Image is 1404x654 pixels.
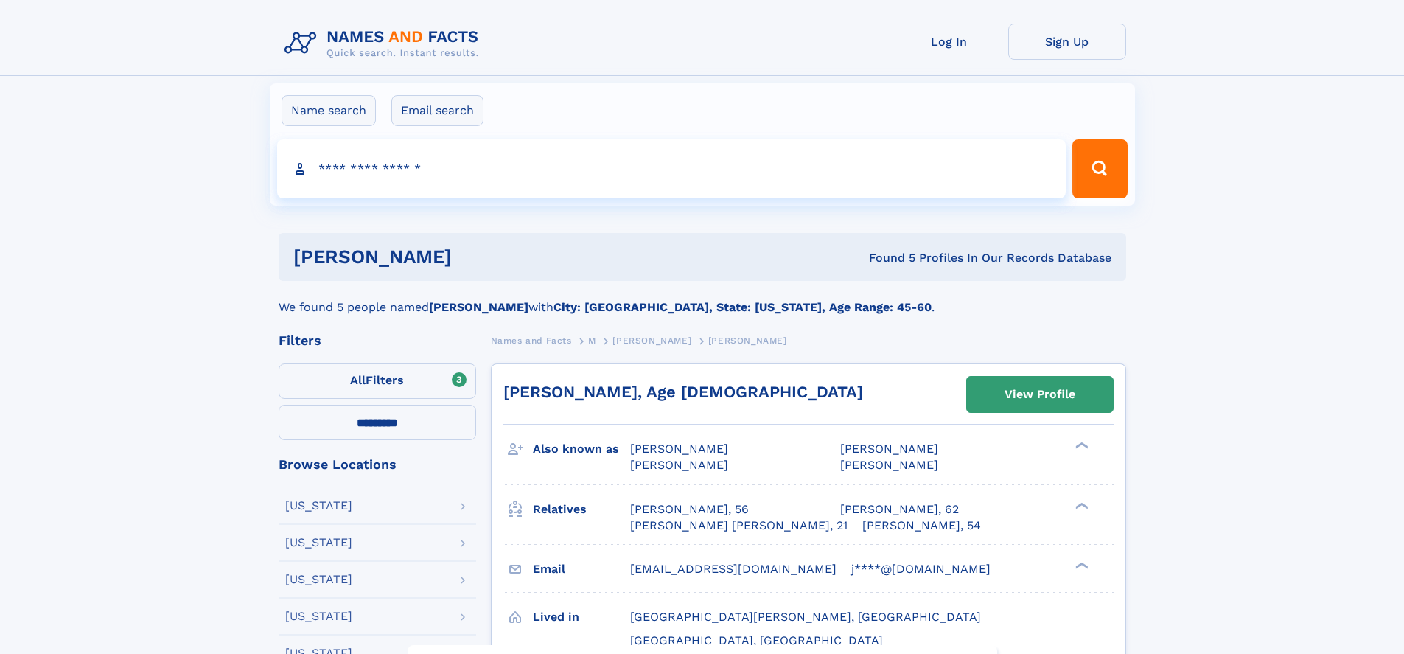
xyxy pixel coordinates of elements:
h1: [PERSON_NAME] [293,248,660,266]
a: [PERSON_NAME] [612,331,691,349]
a: Sign Up [1008,24,1126,60]
a: [PERSON_NAME], 54 [862,518,981,534]
a: [PERSON_NAME], Age [DEMOGRAPHIC_DATA] [503,383,863,401]
span: [GEOGRAPHIC_DATA], [GEOGRAPHIC_DATA] [630,633,883,647]
span: All [350,373,366,387]
a: [PERSON_NAME] [PERSON_NAME], 21 [630,518,848,534]
b: [PERSON_NAME] [429,300,528,314]
span: [PERSON_NAME] [708,335,787,346]
h3: Lived in [533,605,630,630]
span: [PERSON_NAME] [630,442,728,456]
h3: Email [533,557,630,582]
div: Found 5 Profiles In Our Records Database [660,250,1111,266]
div: We found 5 people named with . [279,281,1126,316]
span: [PERSON_NAME] [840,458,938,472]
span: [PERSON_NAME] [630,458,728,472]
label: Email search [391,95,483,126]
h3: Also known as [533,436,630,462]
span: [EMAIL_ADDRESS][DOMAIN_NAME] [630,562,837,576]
a: View Profile [967,377,1113,412]
div: [US_STATE] [285,574,352,585]
label: Filters [279,363,476,399]
a: Log In [890,24,1008,60]
div: ❯ [1072,560,1089,570]
a: [PERSON_NAME], 62 [840,501,959,518]
div: [US_STATE] [285,537,352,549]
h3: Relatives [533,497,630,522]
span: [PERSON_NAME] [840,442,938,456]
a: M [588,331,596,349]
div: ❯ [1072,501,1089,510]
a: Names and Facts [491,331,572,349]
img: Logo Names and Facts [279,24,491,63]
div: [US_STATE] [285,500,352,512]
b: City: [GEOGRAPHIC_DATA], State: [US_STATE], Age Range: 45-60 [553,300,932,314]
span: M [588,335,596,346]
button: Search Button [1072,139,1127,198]
div: [US_STATE] [285,610,352,622]
input: search input [277,139,1066,198]
div: View Profile [1005,378,1075,411]
span: [PERSON_NAME] [612,335,691,346]
label: Name search [282,95,376,126]
div: ❯ [1072,441,1089,451]
div: Browse Locations [279,458,476,471]
a: [PERSON_NAME], 56 [630,501,749,518]
span: [GEOGRAPHIC_DATA][PERSON_NAME], [GEOGRAPHIC_DATA] [630,610,981,624]
div: Filters [279,334,476,347]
